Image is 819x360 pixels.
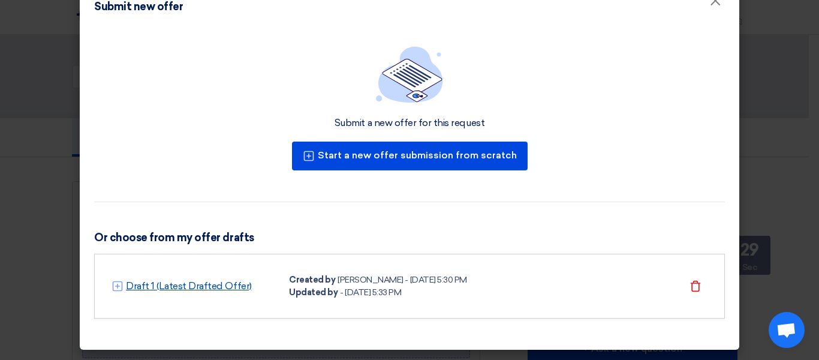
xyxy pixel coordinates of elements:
div: Submit a new offer for this request [335,117,484,130]
a: Draft 1 (Latest Drafted Offer) [126,279,252,293]
h3: Or choose from my offer drafts [94,231,725,244]
button: Start a new offer submission from scratch [292,142,528,170]
div: Created by [289,274,335,286]
div: Updated by [289,286,338,299]
div: - [DATE] 5:33 PM [340,286,401,299]
img: empty_state_list.svg [376,46,443,103]
a: Open chat [769,312,805,348]
div: [PERSON_NAME] - [DATE] 5:30 PM [338,274,467,286]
